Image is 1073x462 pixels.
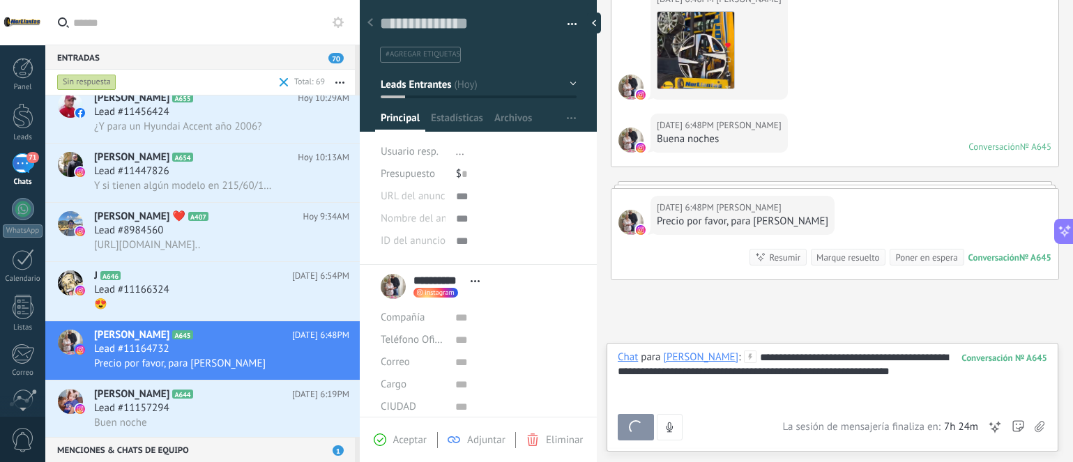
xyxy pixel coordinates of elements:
[94,224,163,238] span: Lead #8984560
[94,328,169,342] span: [PERSON_NAME]
[618,210,644,235] span: Rojas Jhon
[75,286,85,295] img: icon
[328,53,344,63] span: 70
[636,225,646,235] img: instagram.svg
[3,275,43,284] div: Calendario
[94,210,185,224] span: [PERSON_NAME] ❤️
[381,351,410,374] button: Correo
[172,330,192,339] span: A645
[94,416,147,429] span: Buen noche
[94,179,273,192] span: Y si tienen algún modelo en 215/60/17 en espina de pescado precio y marca si es posible foto
[381,230,446,252] div: ID del anuncio de TikTok
[657,132,782,146] div: Buena noches
[94,164,169,178] span: Lead #11447826
[303,210,349,224] span: Hoy 9:34AM
[172,93,192,102] span: A655
[45,203,360,261] a: avataricon[PERSON_NAME] ❤️A407Hoy 9:34AMLead #8984560[URL][DOMAIN_NAME]..
[546,433,583,447] span: Eliminar
[94,151,169,164] span: [PERSON_NAME]
[45,380,360,439] a: avataricon[PERSON_NAME]A644[DATE] 6:19PMLead #11157294Buen noche
[45,84,360,143] a: avataricon[PERSON_NAME]A655Hoy 10:29AMLead #11456424¿Y para un Hyundai Accent año 2006?
[783,420,941,434] span: La sesión de mensajería finaliza en:
[431,111,483,132] span: Estadísticas
[75,404,85,414] img: icon
[456,145,464,158] span: ...
[425,289,455,296] span: instagram
[94,401,169,415] span: Lead #11157294
[636,90,646,100] img: instagram.svg
[325,70,355,95] button: Más
[381,374,445,396] div: Cargo
[393,433,427,447] span: Aceptar
[769,251,800,264] div: Resumir
[663,351,738,363] div: Rojas Jhon
[94,120,262,133] span: ¿Y para un Hyundai Accent año 2006?
[783,420,978,434] div: La sesión de mensajería finaliza en
[298,91,349,105] span: Hoy 10:29AM
[716,201,781,215] span: Rojas Jhon
[816,251,879,264] div: Marque resuelto
[1019,252,1051,263] div: № A645
[292,328,349,342] span: [DATE] 6:48PM
[381,191,499,201] span: URL del anuncio de TikTok
[381,163,446,185] div: Presupuesto
[94,387,169,401] span: [PERSON_NAME]
[75,167,85,177] img: icon
[636,143,646,153] img: instagram.svg
[381,307,445,329] div: Compañía
[333,445,344,456] span: 1
[100,271,121,280] span: A646
[381,141,446,163] div: Usuario resp.
[381,208,446,230] div: Nombre del anuncio de TikTok
[381,379,406,390] span: Cargo
[381,145,439,158] span: Usuario resp.
[57,74,116,91] div: Sin respuesta
[45,321,360,380] a: avataricon[PERSON_NAME]A645[DATE] 6:48PMLead #11164732Precio por favor, para [PERSON_NAME]
[45,437,355,462] div: Menciones & Chats de equipo
[895,251,957,264] div: Poner en espera
[618,128,644,153] span: Rojas Jhon
[3,224,43,238] div: WhatsApp
[94,283,169,297] span: Lead #11166324
[94,342,169,356] span: Lead #11164732
[944,420,978,434] span: 7h 24m
[381,329,445,351] button: Teléfono Oficina
[657,12,734,88] img: image-1480913606511171.jpe
[961,352,1047,364] div: 645
[3,133,43,142] div: Leads
[381,213,516,224] span: Nombre del anuncio de TikTok
[641,351,660,364] span: para
[467,433,505,447] span: Adjuntar
[75,226,85,236] img: icon
[657,215,828,229] div: Precio por favor, para [PERSON_NAME]
[3,83,43,92] div: Panel
[188,212,208,221] span: A407
[381,396,445,418] div: CIUDAD
[456,163,577,185] div: $
[94,105,169,119] span: Lead #11456424
[386,49,460,59] span: #agregar etiquetas
[716,118,781,132] span: Rojas Jhon
[381,167,435,180] span: Presupuesto
[381,401,416,412] span: CIUDAD
[968,252,1019,263] div: Conversación
[381,111,420,132] span: Principal
[3,369,43,378] div: Correo
[381,355,410,369] span: Correo
[292,387,349,401] span: [DATE] 6:19PM
[3,178,43,187] div: Chats
[289,75,325,89] div: Total: 69
[45,144,360,202] a: avataricon[PERSON_NAME]A654Hoy 10:13AMLead #11447826Y si tienen algún modelo en 215/60/17 en espi...
[75,345,85,355] img: icon
[94,238,200,252] span: [URL][DOMAIN_NAME]..
[381,185,446,208] div: URL del anuncio de TikTok
[738,351,740,364] span: :
[172,153,192,162] span: A654
[94,91,169,105] span: [PERSON_NAME]
[45,45,355,70] div: Entradas
[94,269,98,283] span: J
[381,333,453,346] span: Teléfono Oficina
[968,141,1020,153] div: Conversación
[3,323,43,332] div: Listas
[494,111,532,132] span: Archivos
